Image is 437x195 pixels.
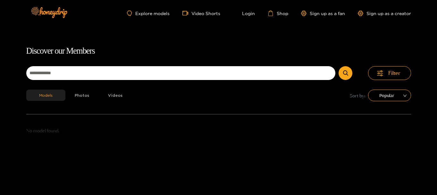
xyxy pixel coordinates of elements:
span: video-camera [182,10,191,16]
p: No model found. [26,127,411,135]
a: Explore models [127,11,169,16]
button: Submit Search [339,66,352,80]
button: Filter [368,66,411,80]
span: Popular [373,91,406,100]
button: Videos [99,90,132,101]
a: Video Shorts [182,10,220,16]
a: Login [233,10,255,16]
a: Sign up as a fan [301,11,345,16]
a: Sign up as a creator [358,11,411,16]
span: Sort by: [350,92,366,99]
a: Shop [268,10,288,16]
h1: Discover our Members [26,44,411,58]
button: Photos [65,90,99,101]
button: Models [26,90,65,101]
span: Filter [388,69,400,77]
div: sort [368,90,411,101]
